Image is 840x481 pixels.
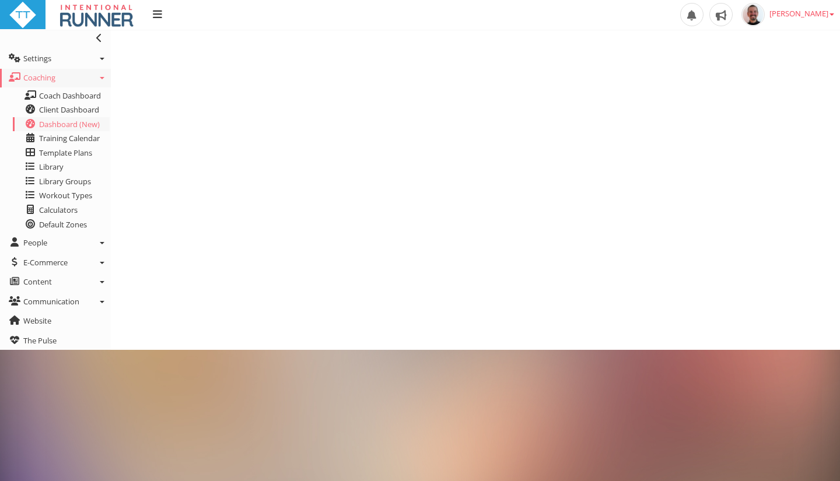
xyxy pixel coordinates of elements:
a: Workout Types [13,188,110,203]
span: Website [23,315,51,326]
span: [PERSON_NAME] [769,8,834,19]
span: Training Calendar [39,133,100,143]
span: Dashboard (New) [39,119,100,129]
a: Training Calendar [13,131,110,146]
a: Library Groups [13,174,110,189]
span: Communication [23,296,79,307]
img: IntentionalRunnerlogoClientPortalandLoginPage.jpg [54,1,138,29]
a: Dashboard (New) [13,117,110,132]
a: Default Zones [13,217,110,232]
a: Library [13,160,110,174]
span: Coach Dashboard [39,90,101,101]
span: Library [39,161,64,172]
a: Template Plans [13,146,110,160]
span: Workout Types [39,190,92,201]
span: Client Dashboard [39,104,99,115]
span: E-Commerce [23,257,68,268]
a: Client Dashboard [13,103,110,117]
span: Settings [23,53,51,64]
img: f8fe0c634f4026adfcfc8096b3aed953 [741,3,765,26]
span: Coaching [23,72,55,83]
span: People [23,237,47,248]
span: Library Groups [39,176,91,187]
a: Calculators [13,203,110,217]
img: ttbadgewhite_48x48.png [9,1,37,29]
span: Calculators [39,205,78,215]
span: Content [23,276,52,287]
a: Coach Dashboard [13,89,110,103]
span: Template Plans [39,148,92,158]
span: Default Zones [39,219,87,230]
span: The Pulse [23,335,57,346]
